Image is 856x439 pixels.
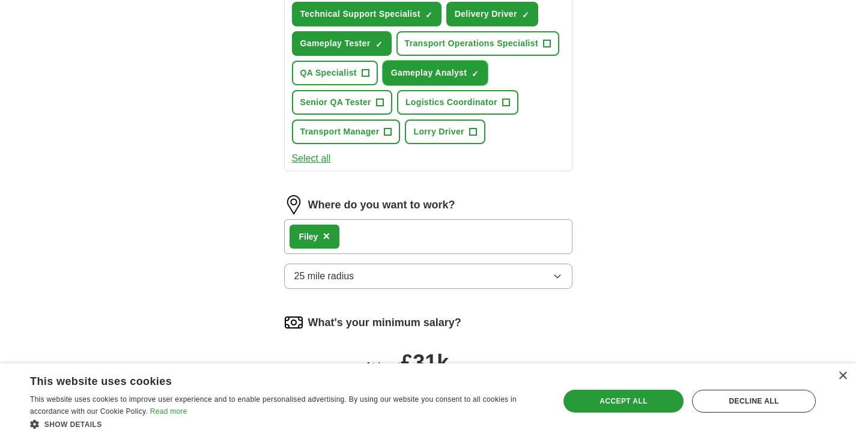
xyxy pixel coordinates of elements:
div: This website uses cookies [30,371,514,389]
button: 25 mile radius [284,264,572,289]
span: Show details [44,420,102,429]
span: 25 mile radius [294,269,354,283]
span: ✓ [425,10,433,20]
span: Transport Manager [300,126,380,138]
div: Decline all [692,390,816,413]
button: Logistics Coordinator [397,90,518,115]
button: Transport Operations Specialist [396,31,559,56]
div: Close [838,372,847,381]
button: Senior QA Tester [292,90,392,115]
button: QA Specialist [292,61,378,85]
button: Transport Manager [292,120,401,144]
button: Gameplay Analyst✓ [383,61,488,85]
button: Technical Support Specialist✓ [292,2,442,26]
button: Select all [292,151,331,166]
span: This website uses cookies to improve user experience and to enable personalised advertising. By u... [30,395,517,416]
button: Gameplay Tester✓ [292,31,392,56]
span: ✓ [375,40,383,49]
span: Lorry Driver [413,126,464,138]
span: ✓ [472,69,479,79]
span: QA Specialist [300,67,357,79]
img: salary.png [284,313,303,332]
span: Gameplay Tester [300,37,371,50]
span: Logistics Coordinator [405,96,497,109]
span: Senior QA Tester [300,96,371,109]
label: Where do you want to work? [308,197,455,213]
button: Lorry Driver [405,120,485,144]
a: Read more, opens a new window [150,407,187,416]
div: Show details [30,418,544,430]
span: At least [365,360,401,372]
span: ✓ [522,10,529,20]
span: Delivery Driver [455,8,517,20]
span: Technical Support Specialist [300,8,420,20]
span: £ 31k [401,350,449,375]
label: What's your minimum salary? [308,315,461,331]
div: Filey [299,231,318,243]
span: Gameplay Analyst [391,67,467,79]
img: location.png [284,195,303,214]
div: Accept all [563,390,684,413]
button: × [323,228,330,246]
span: Transport Operations Specialist [405,37,538,50]
button: Delivery Driver✓ [446,2,538,26]
span: × [323,229,330,243]
span: per year [452,360,491,372]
